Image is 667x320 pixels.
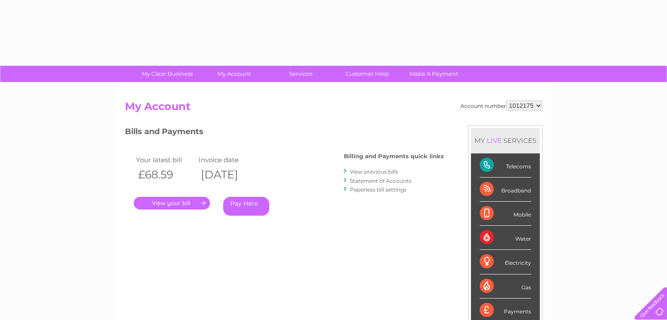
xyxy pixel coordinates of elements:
[398,66,470,82] a: Make A Payment
[198,66,270,82] a: My Account
[350,168,398,175] a: View previous bills
[264,66,337,82] a: Services
[480,274,531,299] div: Gas
[134,154,197,166] td: Your latest bill
[350,178,411,184] a: Statement of Accounts
[485,136,503,145] div: LIVE
[134,197,210,210] a: .
[331,66,403,82] a: Customer Help
[480,250,531,274] div: Electricity
[131,66,203,82] a: My Clear Business
[196,154,260,166] td: Invoice date
[480,226,531,250] div: Water
[134,166,197,184] th: £68.59
[471,128,540,153] div: MY SERVICES
[480,202,531,226] div: Mobile
[125,100,542,117] h2: My Account
[480,153,531,178] div: Telecoms
[344,153,444,160] h4: Billing and Payments quick links
[350,186,407,193] a: Paperless bill settings
[125,125,444,141] h3: Bills and Payments
[460,100,542,111] div: Account number
[480,178,531,202] div: Broadband
[196,166,260,184] th: [DATE]
[223,197,269,216] a: Pay Here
